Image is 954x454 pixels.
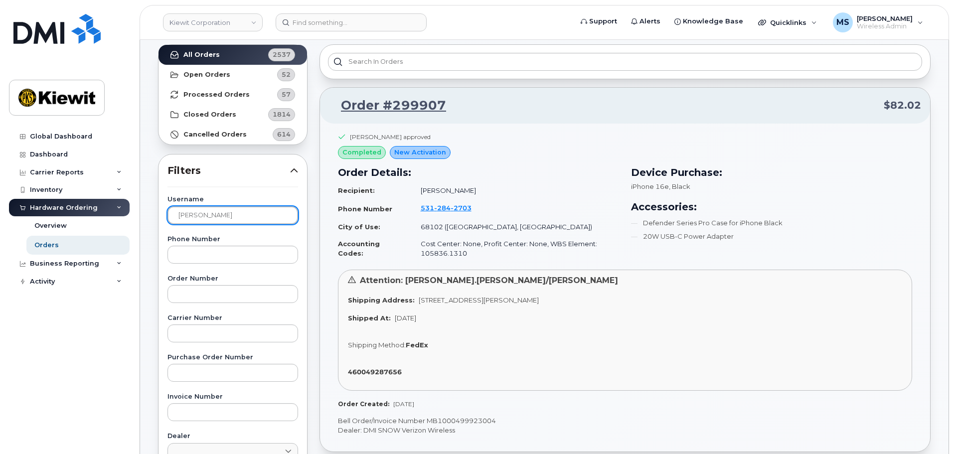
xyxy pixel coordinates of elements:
span: Support [589,16,617,26]
span: New Activation [394,148,446,157]
span: [DATE] [395,314,416,322]
div: Mary Stein [826,12,930,32]
span: 52 [282,70,291,79]
label: Invoice Number [167,394,298,400]
a: Support [574,11,624,31]
span: 531 [421,204,472,212]
iframe: Messenger Launcher [911,411,947,447]
a: Closed Orders1814 [159,105,307,125]
td: [PERSON_NAME] [412,182,619,199]
h3: Accessories: [631,199,912,214]
strong: Cancelled Orders [183,131,247,139]
span: [DATE] [393,400,414,408]
span: MS [836,16,849,28]
a: Knowledge Base [667,11,750,31]
a: Open Orders52 [159,65,307,85]
a: Processed Orders57 [159,85,307,105]
div: Quicklinks [751,12,824,32]
strong: Closed Orders [183,111,236,119]
a: Alerts [624,11,667,31]
label: Order Number [167,276,298,282]
td: Cost Center: None, Profit Center: None, WBS Element: 105836.1310 [412,235,619,262]
span: 57 [282,90,291,99]
strong: Shipping Address: [348,296,415,304]
span: [STREET_ADDRESS][PERSON_NAME] [419,296,539,304]
span: completed [342,148,381,157]
input: Find something... [276,13,427,31]
strong: Phone Number [338,205,392,213]
a: Kiewit Corporation [163,13,263,31]
h3: Device Purchase: [631,165,912,180]
a: Order #299907 [329,97,446,115]
span: 614 [277,130,291,139]
span: Knowledge Base [683,16,743,26]
span: Alerts [639,16,660,26]
span: 2537 [273,50,291,59]
strong: Open Orders [183,71,230,79]
span: $82.02 [884,98,921,113]
span: Quicklinks [770,18,806,26]
a: 5312842703 [421,204,483,212]
span: Filters [167,163,290,178]
strong: Order Created: [338,400,389,408]
strong: Processed Orders [183,91,250,99]
span: Wireless Admin [857,22,913,30]
a: All Orders2537 [159,45,307,65]
label: Dealer [167,433,298,440]
p: Bell Order/Invoice Number MB1000499923004 [338,416,912,426]
strong: Accounting Codes: [338,240,380,257]
strong: All Orders [183,51,220,59]
span: Attention: [PERSON_NAME].[PERSON_NAME]/[PERSON_NAME] [360,276,618,285]
label: Phone Number [167,236,298,243]
strong: Recipient: [338,186,375,194]
strong: City of Use: [338,223,380,231]
strong: 460049287656 [348,368,402,376]
strong: Shipped At: [348,314,391,322]
span: 2703 [451,204,472,212]
strong: FedEx [406,341,428,349]
div: [PERSON_NAME] approved [350,133,431,141]
span: iPhone 16e [631,182,669,190]
label: Username [167,196,298,203]
span: 284 [434,204,451,212]
label: Purchase Order Number [167,354,298,361]
span: 1814 [273,110,291,119]
span: [PERSON_NAME] [857,14,913,22]
p: Dealer: DMI SNOW Verizon Wireless [338,426,912,435]
li: 20W USB-C Power Adapter [631,232,912,241]
td: 68102 ([GEOGRAPHIC_DATA], [GEOGRAPHIC_DATA]) [412,218,619,236]
li: Defender Series Pro Case for iPhone Black [631,218,912,228]
span: , Black [669,182,690,190]
span: Shipping Method: [348,341,406,349]
a: Cancelled Orders614 [159,125,307,145]
a: 460049287656 [348,368,406,376]
input: Search in orders [328,53,922,71]
label: Carrier Number [167,315,298,321]
h3: Order Details: [338,165,619,180]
